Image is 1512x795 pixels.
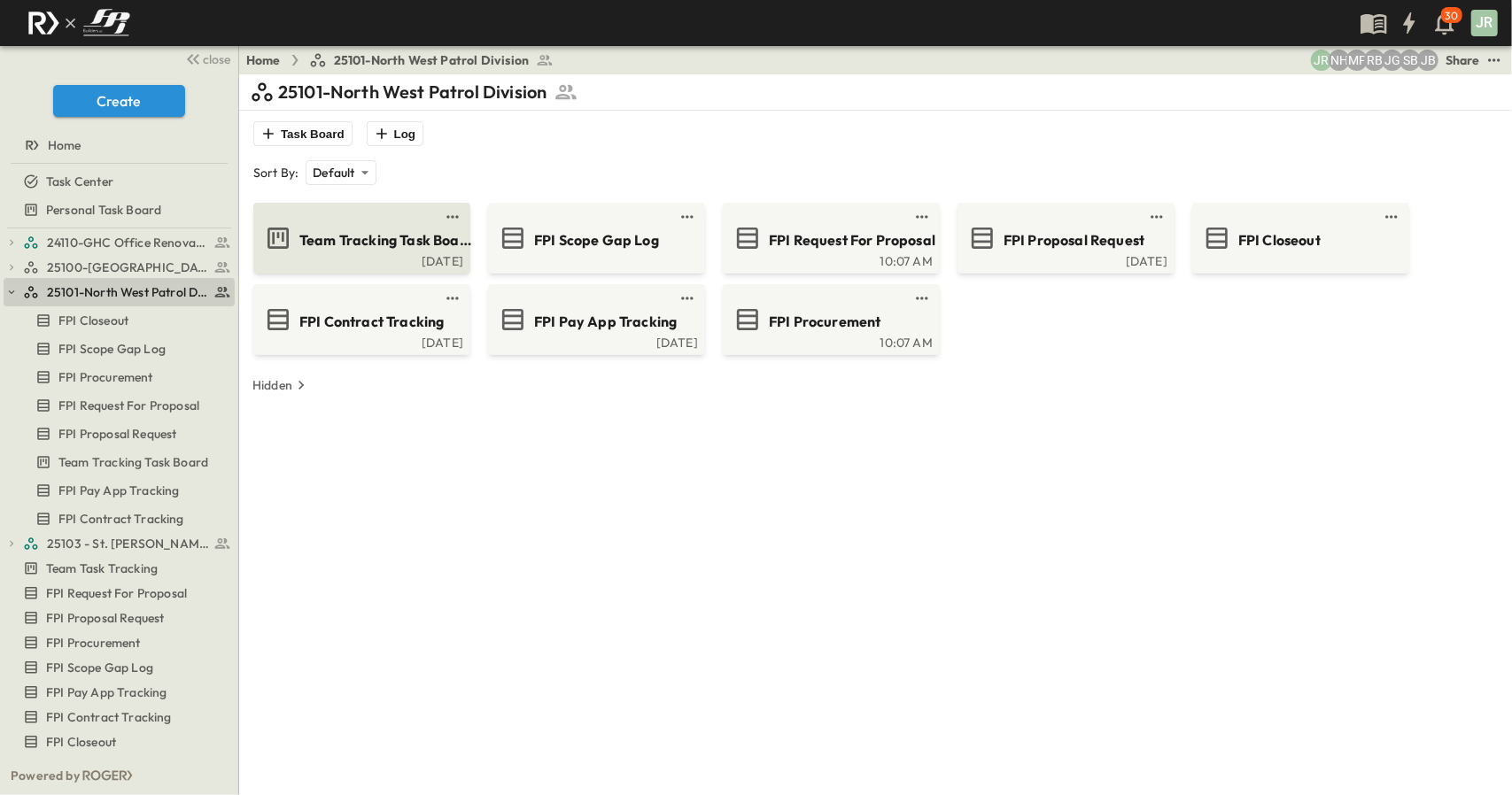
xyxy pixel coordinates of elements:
[4,391,235,420] div: FPI Request For Proposaltest
[769,312,881,332] span: FPI Procurement
[4,729,231,754] a: FPI Closeout
[1381,206,1402,228] button: test
[4,196,235,224] div: Personal Task Boardtest
[1238,230,1321,251] span: FPI Closeout
[911,206,933,228] button: test
[1311,50,1332,71] div: Jayden Ramirez (jramirez@fpibuilders.com)
[4,278,235,306] div: 25101-North West Patrol Divisiontest
[58,425,176,443] span: FPI Proposal Request
[257,252,463,266] a: [DATE]
[47,283,209,301] span: 25101-North West Patrol Division
[1329,50,1350,71] div: Nila Hutcheson (nhutcheson@fpibuilders.com)
[4,393,231,418] a: FPI Request For Proposal
[23,255,231,280] a: 25100-Vanguard Prep School
[726,334,933,348] div: 10:07 AM
[1146,206,1167,228] button: test
[4,365,231,390] a: FPI Procurement
[46,708,172,726] span: FPI Contract Tracking
[4,448,235,476] div: Team Tracking Task Boardtest
[4,253,235,282] div: 25100-Vanguard Prep Schooltest
[1004,230,1144,251] span: FPI Proposal Request
[252,376,292,394] p: Hidden
[4,478,231,503] a: FPI Pay App Tracking
[4,606,231,630] a: FPI Proposal Request
[23,230,231,255] a: 24110-GHC Office Renovations
[492,334,698,348] a: [DATE]
[911,288,933,309] button: test
[58,453,208,471] span: Team Tracking Task Board
[4,630,231,655] a: FPI Procurement
[257,334,463,348] div: [DATE]
[21,4,136,42] img: c8d7d1ed905e502e8f77bf7063faec64e13b34fdb1f2bdd94b0e311fc34f8000.png
[4,579,235,607] div: FPI Request For Proposaltest
[4,450,231,475] a: Team Tracking Task Board
[46,173,113,190] span: Task Center
[1400,50,1421,71] div: Sterling Barnett (sterling@fpibuilders.com)
[47,535,209,552] span: 25103 - St. [PERSON_NAME] Phase 2
[4,703,235,731] div: FPI Contract Trackingtest
[726,224,933,252] a: FPI Request For Proposal
[257,305,463,334] a: FPI Contract Tracking
[961,252,1167,266] a: [DATE]
[1471,10,1498,36] div: JR
[46,560,158,577] span: Team Task Tracking
[492,305,698,334] a: FPI Pay App Tracking
[58,340,166,358] span: FPI Scope Gap Log
[47,234,209,251] span: 24110-GHC Office Renovations
[4,197,231,222] a: Personal Task Board
[23,531,231,556] a: 25103 - St. [PERSON_NAME] Phase 2
[4,306,235,335] div: FPI Closeouttest
[442,288,463,309] button: test
[53,85,185,117] button: Create
[4,421,231,446] a: FPI Proposal Request
[1446,9,1458,23] p: 30
[769,230,935,251] span: FPI Request For Proposal
[4,308,231,333] a: FPI Closeout
[23,280,231,305] a: 25101-North West Patrol Division
[726,252,933,266] a: 10:07 AM
[4,505,235,533] div: FPI Contract Trackingtest
[47,259,209,276] span: 25100-Vanguard Prep School
[4,728,235,756] div: FPI Closeouttest
[4,169,231,194] a: Task Center
[1346,50,1368,71] div: Monica Pruteanu (mpruteanu@fpibuilders.com)
[48,136,81,154] span: Home
[299,312,445,332] span: FPI Contract Tracking
[4,655,231,680] a: FPI Scope Gap Log
[1382,50,1403,71] div: Josh Gille (jgille@fpibuilders.com)
[253,121,353,146] button: Task Board
[534,230,659,251] span: FPI Scope Gap Log
[4,680,231,705] a: FPI Pay App Tracking
[58,510,184,528] span: FPI Contract Tracking
[46,683,167,701] span: FPI Pay App Tracking
[306,160,376,185] div: Default
[4,529,235,558] div: 25103 - St. [PERSON_NAME] Phase 2test
[58,482,179,499] span: FPI Pay App Tracking
[4,363,235,391] div: FPI Procurementtest
[334,51,529,69] span: 25101-North West Patrol Division
[46,634,141,652] span: FPI Procurement
[246,51,281,69] a: Home
[4,581,231,606] a: FPI Request For Proposal
[677,288,698,309] button: test
[313,164,354,181] p: Default
[4,604,235,632] div: FPI Proposal Requesttest
[4,133,231,158] a: Home
[1446,51,1480,69] div: Share
[1484,50,1505,71] button: test
[309,51,554,69] a: 25101-North West Patrol Division
[4,476,235,505] div: FPI Pay App Trackingtest
[4,420,235,448] div: FPI Proposal Requesttest
[442,206,463,228] button: test
[58,312,128,329] span: FPI Closeout
[4,228,235,257] div: 24110-GHC Office Renovationstest
[4,653,235,682] div: FPI Scope Gap Logtest
[1417,50,1438,71] div: Jeremiah Bailey (jbailey@fpibuilders.com)
[46,584,187,602] span: FPI Request For Proposal
[58,368,153,386] span: FPI Procurement
[4,629,235,657] div: FPI Procurementtest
